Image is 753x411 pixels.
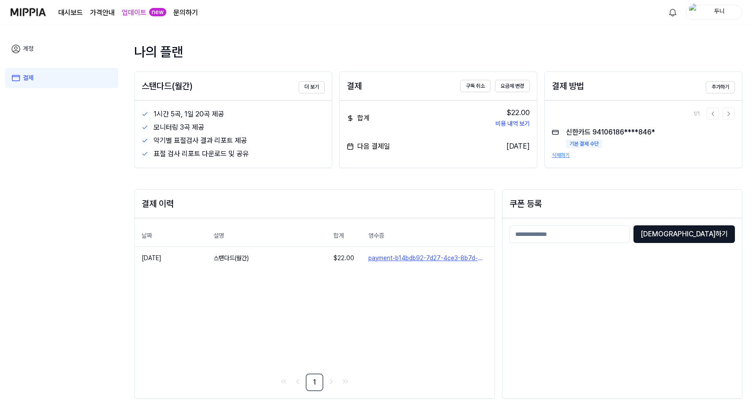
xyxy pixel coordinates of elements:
[706,81,735,93] button: 추가하기
[706,78,735,93] a: 추가하기
[566,139,602,148] div: 기본 결제 수단
[495,120,530,128] button: 비용 내역 보기
[134,42,742,61] div: 나의 플랜
[552,79,584,93] div: 결제 방법
[361,225,495,247] th: 영수증
[122,7,146,18] a: 업데이트
[667,7,678,18] img: 알림
[689,4,700,21] img: profile
[326,225,361,247] th: 합계
[206,225,326,247] th: 설명
[299,78,325,93] a: 더 보기
[460,80,491,92] button: 구독 취소
[135,374,495,391] nav: pagination
[90,7,115,18] button: 가격안내
[368,254,487,263] a: payment-b14bdb92-7d27-4ce3-8b7d-94257ca06260
[347,141,390,152] div: 다음 결제일
[142,79,192,93] div: 스탠다드(월간)
[509,197,735,211] h2: 쿠폰 등록
[58,7,83,18] a: 대시보드
[686,5,742,20] button: profile두니
[154,149,325,159] div: 표절 검사 리포트 다운로드 및 공유
[552,152,569,159] button: 삭제하기
[299,81,325,93] button: 더 보기
[135,225,206,247] th: 날짜
[277,375,290,388] a: Go to first page
[633,225,735,243] button: [DEMOGRAPHIC_DATA]하기
[292,375,304,388] a: Go to previous page
[495,80,530,92] button: 요금제 변경
[5,68,118,88] a: 결제
[154,135,325,146] div: 악기별 표절검사 결과 리포트 제공
[154,122,325,133] div: 모니터링 3곡 제공
[495,108,530,118] div: $22.00
[206,247,326,270] td: 스탠다드(월간)
[135,247,206,269] td: [DATE]
[149,8,166,17] div: new
[702,7,737,17] div: 두니
[347,108,370,129] div: 합계
[339,375,352,388] a: Go to last page
[693,110,700,118] div: 1 / 1
[173,7,198,18] a: 문의하기
[306,374,323,391] a: 1
[5,39,118,59] a: 계정
[506,141,530,152] div: [DATE]
[326,247,361,269] td: $ 22.00
[347,79,362,93] div: 결제
[154,109,325,120] div: 1시간 5곡, 1일 20곡 제공
[325,375,337,388] a: Go to next page
[142,197,487,211] div: 결제 이력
